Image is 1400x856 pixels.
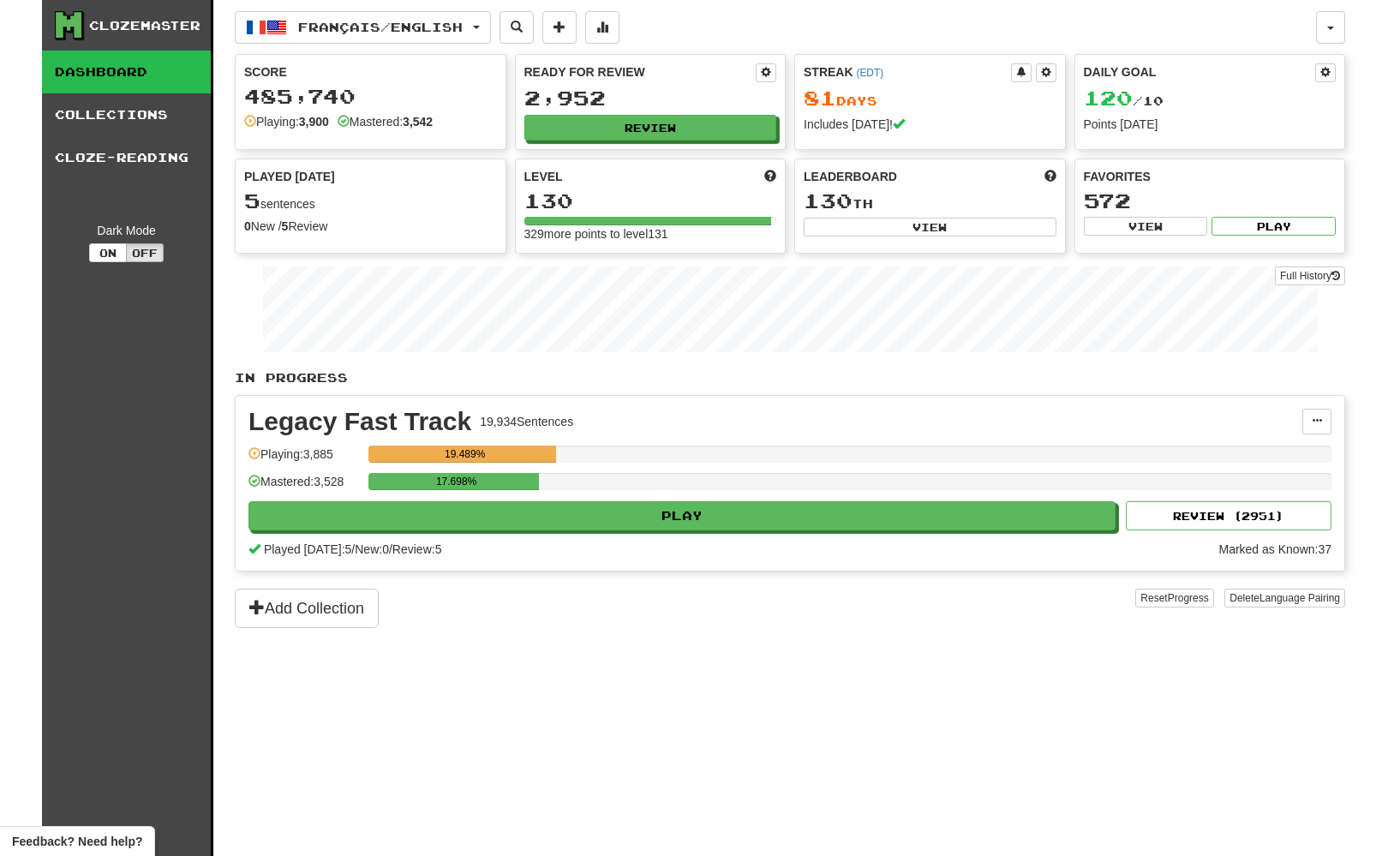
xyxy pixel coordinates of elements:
button: More stats [585,11,619,44]
button: Play [248,501,1116,530]
strong: 5 [282,219,289,233]
button: Review [524,115,777,141]
div: Score [244,63,497,81]
span: Played [DATE] [244,168,335,185]
span: 120 [1084,86,1133,110]
div: Playing: 3,885 [248,446,360,474]
div: 17.698% [374,473,539,490]
strong: 3,900 [299,115,329,129]
div: Streak [804,63,1011,81]
div: 329 more points to level 131 [524,225,777,242]
button: Add sentence to collection [542,11,577,44]
button: Français/English [235,11,491,44]
div: Mastered: 3,528 [248,473,360,501]
div: Legacy Fast Track [248,409,471,434]
a: Full History [1275,266,1345,285]
div: Daily Goal [1084,63,1316,82]
a: (EDT) [856,67,883,79]
span: Score more points to level up [764,168,776,185]
button: View [1084,217,1208,236]
a: Collections [42,93,211,136]
div: 130 [524,190,777,212]
div: Day s [804,87,1056,110]
div: New / Review [244,218,497,235]
p: In Progress [235,369,1345,386]
span: / [351,542,355,556]
div: 2,952 [524,87,777,109]
div: Points [DATE] [1084,116,1337,133]
div: Ready for Review [524,63,757,81]
div: Clozemaster [89,17,200,34]
strong: 0 [244,219,251,233]
div: 19.489% [374,446,556,463]
span: 81 [804,86,836,110]
button: ResetProgress [1135,589,1213,608]
div: Mastered: [338,113,433,130]
span: Language Pairing [1259,592,1340,604]
span: Leaderboard [804,168,897,185]
span: This week in points, UTC [1044,168,1056,185]
button: DeleteLanguage Pairing [1224,589,1345,608]
span: New: 0 [355,542,389,556]
span: / [389,542,392,556]
div: Includes [DATE]! [804,116,1056,133]
strong: 3,542 [403,115,433,129]
div: Marked as Known: 37 [1218,541,1331,558]
div: 485,740 [244,86,497,107]
span: Français / English [298,20,463,34]
div: th [804,190,1056,213]
button: Search sentences [500,11,534,44]
span: 5 [244,189,260,213]
span: 130 [804,189,853,213]
div: Playing: [244,113,329,130]
div: sentences [244,190,497,213]
div: Dark Mode [55,222,198,239]
span: Level [524,168,563,185]
button: View [804,218,1056,236]
button: Play [1212,217,1336,236]
button: Off [126,243,164,262]
button: Review (2951) [1126,501,1331,530]
span: Played [DATE]: 5 [264,542,351,556]
button: Add Collection [235,589,379,628]
span: / 10 [1084,93,1164,108]
div: 572 [1084,190,1337,212]
span: Review: 5 [392,542,442,556]
div: 19,934 Sentences [480,413,573,430]
button: On [89,243,127,262]
a: Dashboard [42,51,211,93]
a: Cloze-Reading [42,136,211,179]
span: Open feedback widget [12,833,142,850]
span: Progress [1168,592,1209,604]
div: Favorites [1084,168,1337,185]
